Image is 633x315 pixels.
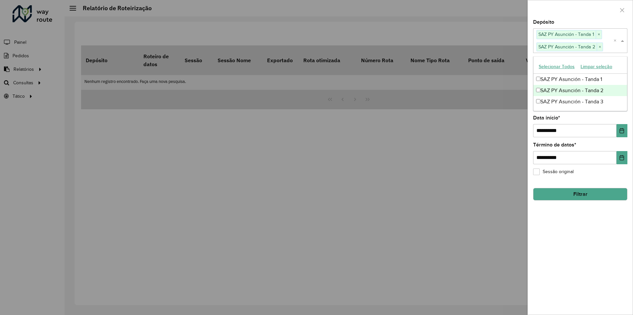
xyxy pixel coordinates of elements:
[597,43,603,51] span: ×
[617,124,627,137] button: Elija la fecha
[533,56,627,111] ng-dropdown-panel: Lista de opciones
[617,151,627,164] button: Elija la fecha
[533,19,554,25] font: Depósito
[533,115,558,120] font: Data início
[540,99,603,104] font: SAZ PY Asunción - Tanda 3
[596,31,602,39] span: ×
[614,37,619,45] span: Clear all
[533,142,574,147] font: Término de datos
[540,76,602,82] font: SAZ PY Asunción - Tanda 1
[543,168,574,175] font: Sessão original
[533,188,627,200] button: Filtrar
[537,30,596,38] span: SAZ PY Asunción - Tanda 1
[536,62,578,72] button: Selecionar Todos
[537,43,597,51] span: SAZ PY Asunción - Tanda 2
[540,88,603,93] font: SAZ PY Asunción - Tanda 2
[578,62,615,72] button: Limpar seleção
